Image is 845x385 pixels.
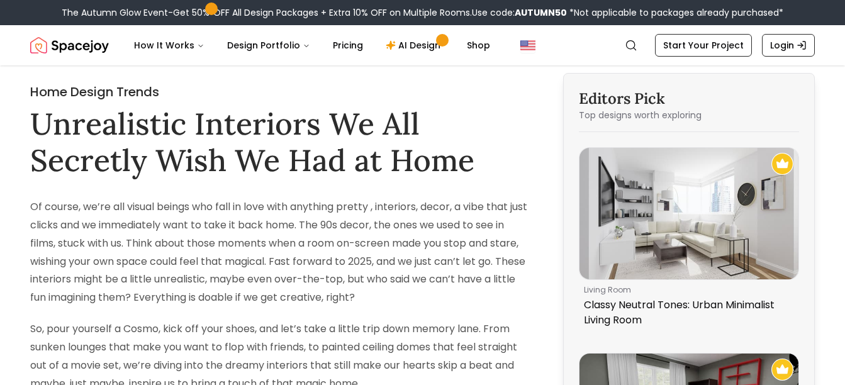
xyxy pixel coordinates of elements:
[762,34,815,57] a: Login
[217,33,320,58] button: Design Portfolio
[124,33,215,58] button: How It Works
[62,6,783,19] div: The Autumn Glow Event-Get 50% OFF All Design Packages + Extra 10% OFF on Multiple Rooms.
[124,33,500,58] nav: Main
[30,25,815,65] nav: Global
[30,83,530,101] h2: Home Design Trends
[584,285,789,295] p: living room
[584,298,789,328] p: Classy Neutral Tones: Urban Minimalist Living Room
[457,33,500,58] a: Shop
[771,153,793,175] img: Recommended Spacejoy Design - Classy Neutral Tones: Urban Minimalist Living Room
[30,106,530,178] h1: Unrealistic Interiors We All Secretly Wish We Had at Home
[771,359,793,381] img: Recommended Spacejoy Design - Space-Themed Bedroom with Astronaut Decal
[579,89,799,109] h3: Editors Pick
[520,38,535,53] img: United States
[472,6,567,19] span: Use code:
[376,33,454,58] a: AI Design
[567,6,783,19] span: *Not applicable to packages already purchased*
[515,6,567,19] b: AUTUMN50
[30,33,109,58] a: Spacejoy
[579,109,799,121] p: Top designs worth exploring
[579,147,799,333] a: Classy Neutral Tones: Urban Minimalist Living RoomRecommended Spacejoy Design - Classy Neutral To...
[655,34,752,57] a: Start Your Project
[323,33,373,58] a: Pricing
[579,148,798,279] img: Classy Neutral Tones: Urban Minimalist Living Room
[30,198,530,307] p: Of course, we’re all visual beings who fall in love with anything pretty , interiors, decor, a vi...
[30,33,109,58] img: Spacejoy Logo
